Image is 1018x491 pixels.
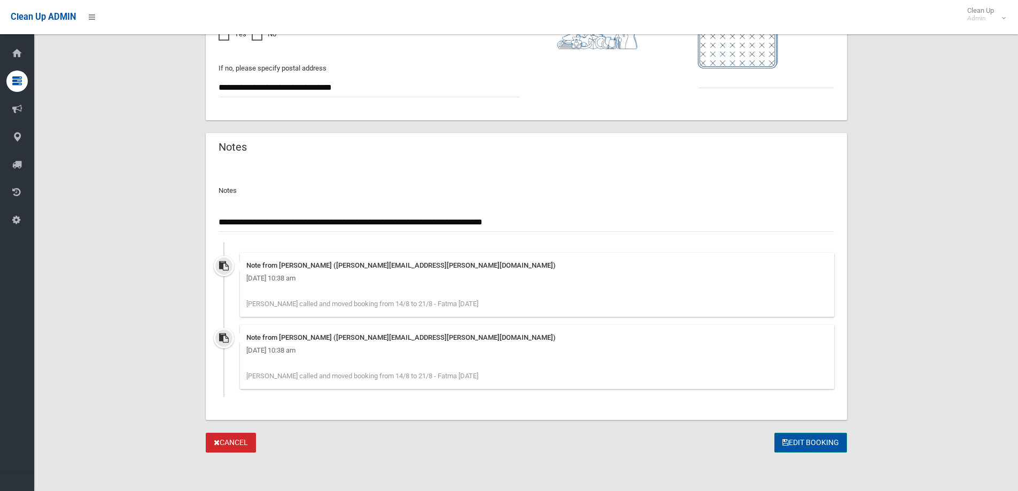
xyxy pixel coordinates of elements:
[774,433,847,453] button: Edit Booking
[206,137,260,158] header: Notes
[967,14,994,22] small: Admin
[219,62,327,75] label: If no, please specify postal address
[698,21,778,68] img: e7408bece873d2c1783593a074e5cb2f.png
[557,25,638,49] img: b13cc3517677393f34c0a387616ef184.png
[698,10,834,68] span: Mattress* (MANDATORY)
[246,344,828,357] div: [DATE] 10:38 am
[252,28,276,41] label: No
[11,12,76,22] span: Clean Up ADMIN
[962,6,1005,22] span: Clean Up
[246,300,478,308] span: [PERSON_NAME] called and moved booking from 14/8 to 21/8 - Fatma [DATE]
[246,372,478,380] span: [PERSON_NAME] called and moved booking from 14/8 to 21/8 - Fatma [DATE]
[219,184,834,197] p: Notes
[246,331,828,344] div: Note from [PERSON_NAME] ([PERSON_NAME][EMAIL_ADDRESS][PERSON_NAME][DOMAIN_NAME])
[246,272,828,285] div: [DATE] 10:38 am
[219,28,246,41] label: Yes
[246,259,828,272] div: Note from [PERSON_NAME] ([PERSON_NAME][EMAIL_ADDRESS][PERSON_NAME][DOMAIN_NAME])
[206,433,256,453] a: Cancel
